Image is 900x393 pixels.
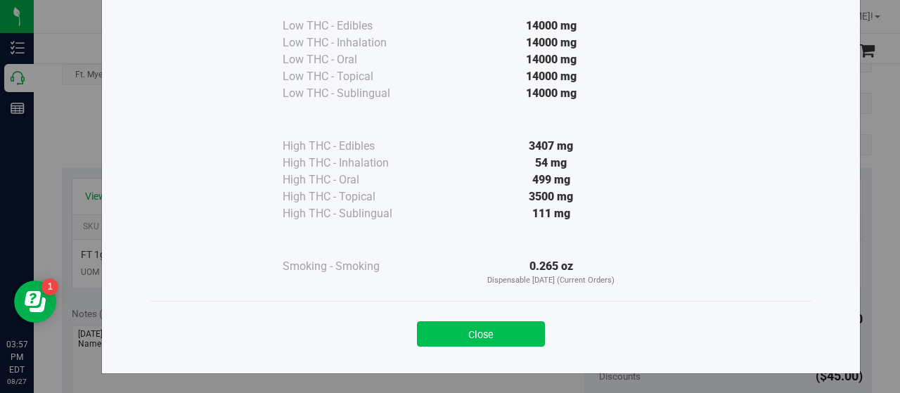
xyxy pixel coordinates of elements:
div: 3500 mg [423,188,679,205]
div: High THC - Sublingual [283,205,423,222]
div: 0.265 oz [423,258,679,287]
div: 111 mg [423,205,679,222]
div: High THC - Topical [283,188,423,205]
div: 14000 mg [423,51,679,68]
div: 54 mg [423,155,679,172]
div: High THC - Edibles [283,138,423,155]
p: Dispensable [DATE] (Current Orders) [423,275,679,287]
div: Low THC - Topical [283,68,423,85]
div: 14000 mg [423,85,679,102]
div: Smoking - Smoking [283,258,423,275]
div: 14000 mg [423,34,679,51]
div: 14000 mg [423,18,679,34]
div: Low THC - Inhalation [283,34,423,51]
div: High THC - Inhalation [283,155,423,172]
div: 3407 mg [423,138,679,155]
div: Low THC - Sublingual [283,85,423,102]
div: Low THC - Oral [283,51,423,68]
div: High THC - Oral [283,172,423,188]
div: Low THC - Edibles [283,18,423,34]
iframe: Resource center unread badge [41,278,58,295]
button: Close [417,321,545,347]
div: 499 mg [423,172,679,188]
iframe: Resource center [14,281,56,323]
div: 14000 mg [423,68,679,85]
